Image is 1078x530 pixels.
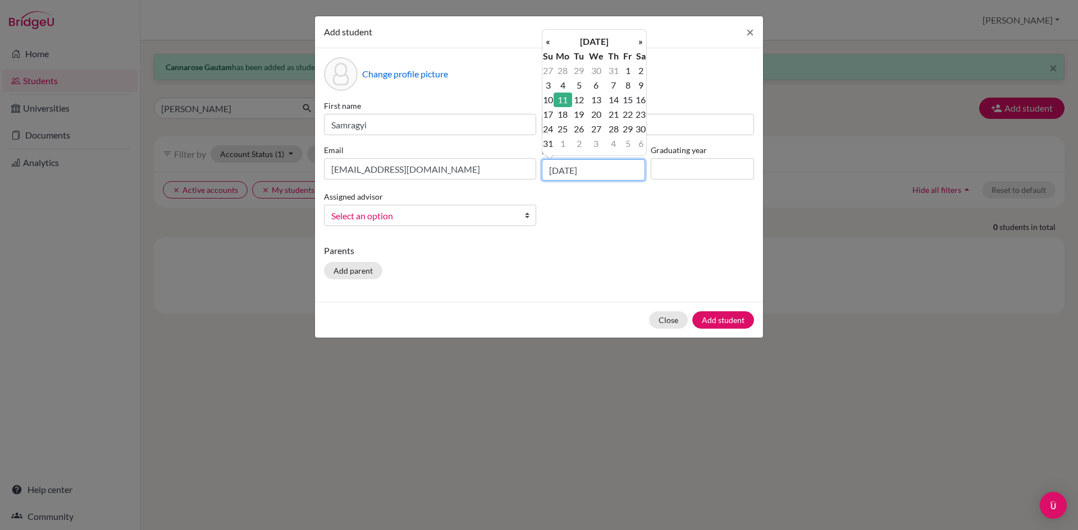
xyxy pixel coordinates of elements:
label: Assigned advisor [324,191,383,202]
th: [DATE] [554,34,635,49]
th: Th [606,49,620,63]
th: Tu [572,49,586,63]
td: 15 [621,93,635,107]
p: Parents [324,244,754,257]
span: × [746,24,754,40]
td: 18 [554,107,572,122]
span: Select an option [331,209,514,223]
td: 23 [635,107,646,122]
td: 16 [635,93,646,107]
label: Email [324,144,536,156]
td: 1 [621,63,635,78]
td: 31 [606,63,620,78]
td: 13 [586,93,606,107]
td: 28 [554,63,572,78]
td: 6 [635,136,646,151]
button: Add parent [324,262,382,279]
td: 4 [606,136,620,151]
div: Open Intercom Messenger [1040,492,1067,519]
td: 22 [621,107,635,122]
button: Close [649,311,688,329]
td: 2 [635,63,646,78]
td: 1 [554,136,572,151]
th: We [586,49,606,63]
td: 29 [572,63,586,78]
td: 26 [572,122,586,136]
td: 4 [554,78,572,93]
td: 30 [586,63,606,78]
td: 21 [606,107,620,122]
label: Surname [542,100,754,112]
td: 5 [621,136,635,151]
th: Sa [635,49,646,63]
td: 12 [572,93,586,107]
td: 9 [635,78,646,93]
td: 30 [635,122,646,136]
td: 6 [586,78,606,93]
td: 31 [542,136,554,151]
th: » [635,34,646,49]
td: 25 [554,122,572,136]
td: 29 [621,122,635,136]
td: 5 [572,78,586,93]
td: 28 [606,122,620,136]
td: 19 [572,107,586,122]
th: Fr [621,49,635,63]
div: Profile picture [324,57,358,91]
td: 14 [606,93,620,107]
td: 8 [621,78,635,93]
th: Mo [554,49,572,63]
td: 10 [542,93,554,107]
td: 7 [606,78,620,93]
label: Graduating year [651,144,754,156]
button: Close [737,16,763,48]
td: 17 [542,107,554,122]
label: First name [324,100,536,112]
td: 27 [586,122,606,136]
input: dd/mm/yyyy [542,159,645,181]
span: Add student [324,26,372,37]
button: Add student [692,311,754,329]
td: 11 [554,93,572,107]
td: 24 [542,122,554,136]
th: Su [542,49,554,63]
th: « [542,34,554,49]
td: 3 [542,78,554,93]
td: 3 [586,136,606,151]
td: 27 [542,63,554,78]
td: 20 [586,107,606,122]
td: 2 [572,136,586,151]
